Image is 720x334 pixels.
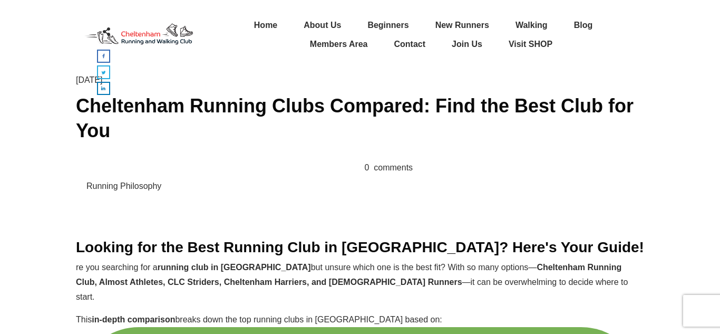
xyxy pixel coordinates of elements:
a: Beginners [367,17,408,34]
a: Visit SHOP [509,36,552,53]
h2: Looking for the Best Running Club in [GEOGRAPHIC_DATA]? Here's Your Guide! [76,237,644,257]
p: re you searching for a but unsure which one is the best fit? With so many options— —it can be ove... [76,257,644,310]
a: Home [254,17,277,34]
a: Contact [394,36,426,53]
a: New Runners [435,17,489,34]
img: Decathlon [75,16,202,52]
a: Join Us [452,36,482,53]
span: comments [374,163,413,172]
a: Blog [574,17,593,34]
a: Running Philosophy [86,182,161,190]
span: Cheltenham Running Clubs Compared: Find the Best Club for You [76,95,634,141]
span: [DATE] [76,75,102,84]
span: 0 [365,163,369,172]
a: Members Area [310,36,368,53]
strong: in-depth comparison [92,315,175,324]
strong: running club in [GEOGRAPHIC_DATA] [158,263,311,272]
a: Walking [515,17,548,34]
strong: Cheltenham Running Club, Almost Athletes, CLC Striders, Cheltenham Harriers, and [DEMOGRAPHIC_DAT... [76,263,621,287]
a: About Us [304,17,341,34]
